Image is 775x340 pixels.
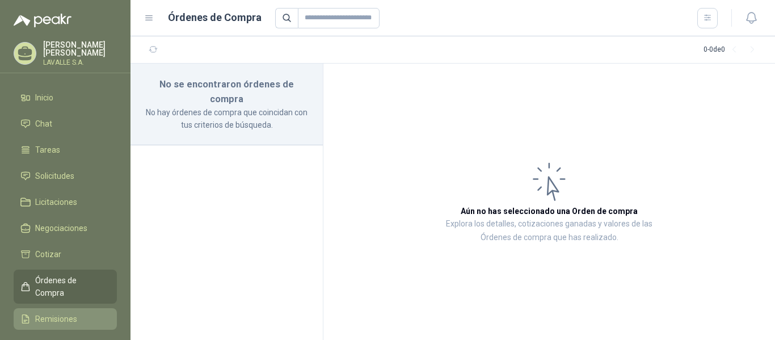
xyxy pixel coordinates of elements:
[35,248,61,261] span: Cotizar
[35,196,77,208] span: Licitaciones
[43,59,117,66] p: LAVALLE S.A.
[14,139,117,161] a: Tareas
[35,170,74,182] span: Solicitudes
[14,191,117,213] a: Licitaciones
[35,222,87,234] span: Negociaciones
[14,270,117,304] a: Órdenes de Compra
[14,14,71,27] img: Logo peakr
[43,41,117,57] p: [PERSON_NAME] [PERSON_NAME]
[35,91,53,104] span: Inicio
[35,313,77,325] span: Remisiones
[168,10,262,26] h1: Órdenes de Compra
[35,144,60,156] span: Tareas
[704,41,761,59] div: 0 - 0 de 0
[14,87,117,108] a: Inicio
[461,205,638,217] h3: Aún no has seleccionado una Orden de compra
[14,165,117,187] a: Solicitudes
[144,106,309,131] p: No hay órdenes de compra que coincidan con tus criterios de búsqueda.
[14,244,117,265] a: Cotizar
[14,308,117,330] a: Remisiones
[144,77,309,106] h3: No se encontraron órdenes de compra
[35,117,52,130] span: Chat
[14,113,117,135] a: Chat
[35,274,106,299] span: Órdenes de Compra
[14,217,117,239] a: Negociaciones
[437,217,662,245] p: Explora los detalles, cotizaciones ganadas y valores de las Órdenes de compra que has realizado.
